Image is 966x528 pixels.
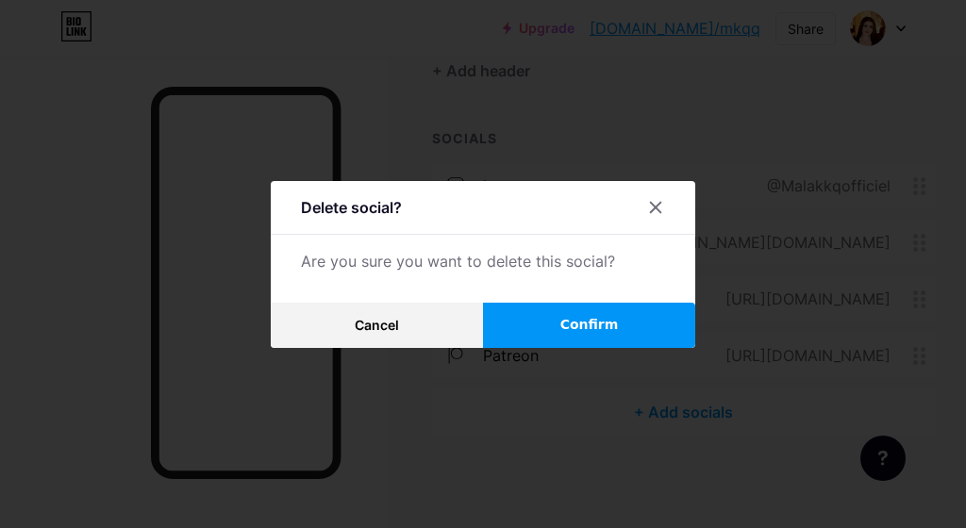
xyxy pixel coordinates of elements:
[355,317,399,333] span: Cancel
[301,196,402,219] div: Delete social?
[301,250,665,272] div: Are you sure you want to delete this social?
[483,303,695,348] button: Confirm
[560,315,619,335] span: Confirm
[271,303,483,348] button: Cancel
